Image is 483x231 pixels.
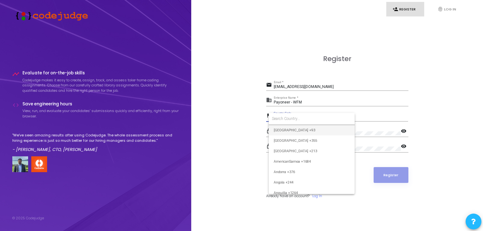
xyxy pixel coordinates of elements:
[274,125,350,135] span: [GEOGRAPHIC_DATA] +93
[274,188,350,198] span: Anguilla +1264
[274,156,350,167] span: AmericanSamoa +1684
[272,116,352,122] input: Search Country...
[274,177,350,188] span: Angola +244
[274,146,350,156] span: [GEOGRAPHIC_DATA] +213
[274,135,350,146] span: [GEOGRAPHIC_DATA] +355
[274,167,350,177] span: Andorra +376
